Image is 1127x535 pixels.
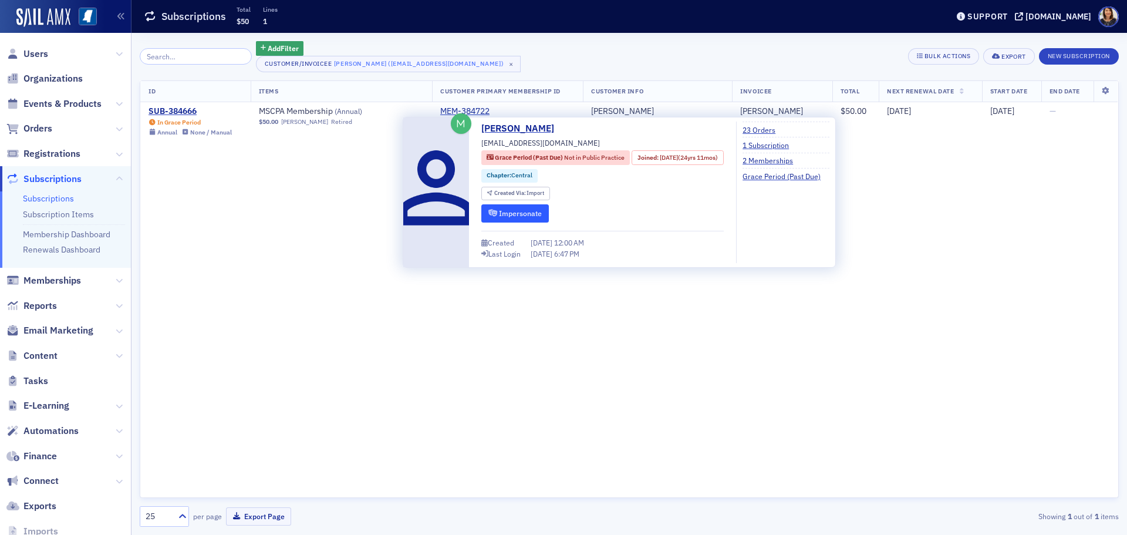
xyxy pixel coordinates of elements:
a: [PERSON_NAME] [281,118,328,126]
span: Invoicee [740,87,771,95]
button: Impersonate [481,204,549,223]
span: Registrations [23,147,80,160]
a: [PERSON_NAME] [481,122,563,136]
div: Grace Period (Past Due): Grace Period (Past Due): Not in Public Practice [481,150,630,165]
span: [DATE] [990,106,1014,116]
a: Organizations [6,72,83,85]
button: New Subscription [1039,48,1119,65]
span: Events & Products [23,97,102,110]
span: Profile [1098,6,1119,27]
span: 6:47 PM [554,249,579,258]
a: Reports [6,300,57,312]
div: Support [967,11,1008,22]
span: MSCPA Membership [259,106,407,117]
div: [DOMAIN_NAME] [1025,11,1091,22]
span: Exports [23,500,56,513]
a: Membership Dashboard [23,229,110,240]
a: Chapter:Central [487,171,532,180]
p: Total [237,5,251,14]
div: Created Via: Import [481,187,550,200]
span: Created Via : [494,189,527,197]
div: (24yrs 11mos) [660,153,718,163]
span: E-Learning [23,399,69,412]
a: MEM-384722 [440,106,490,117]
strong: 1 [1065,511,1074,521]
span: [EMAIL_ADDRESS][DOMAIN_NAME] [481,137,600,148]
span: Not in Public Practice [564,153,625,161]
a: Tasks [6,375,48,388]
span: [DATE] [531,238,554,247]
span: Customer Primary Membership ID [440,87,561,95]
a: Exports [6,500,56,513]
div: [PERSON_NAME] ([EMAIL_ADDRESS][DOMAIN_NAME]) [334,58,504,69]
button: Customer/Invoicee[PERSON_NAME] ([EMAIL_ADDRESS][DOMAIN_NAME])× [256,56,521,72]
span: Content [23,349,58,362]
button: Export [983,48,1034,65]
a: Events & Products [6,97,102,110]
div: 25 [146,510,171,523]
span: — [1050,106,1056,116]
a: SUB-384666 [149,106,232,117]
span: $50.00 [259,118,278,126]
span: Add Filter [268,43,299,53]
span: × [506,59,517,69]
a: Email Marketing [6,324,93,337]
label: per page [193,511,222,521]
span: Chapter : [487,171,511,179]
div: Created [488,240,514,246]
div: Import [494,190,545,197]
img: SailAMX [79,8,97,26]
a: [PERSON_NAME] [740,106,803,117]
span: Automations [23,425,79,438]
span: Items [259,87,279,95]
div: Bulk Actions [924,53,970,59]
span: 1 [263,16,267,26]
div: Export [1001,53,1025,60]
a: Automations [6,425,79,438]
a: MSCPA Membership (Annual) [259,106,407,117]
button: Export Page [226,507,291,526]
span: Tasks [23,375,48,388]
a: Grace Period (Past Due) Not in Public Practice [487,153,625,163]
a: Memberships [6,274,81,287]
button: Bulk Actions [908,48,979,65]
span: Start Date [990,87,1027,95]
span: Grace Period (Past Due) [495,153,564,161]
a: [PERSON_NAME] [591,106,654,117]
span: Julie Chism [740,106,824,117]
a: New Subscription [1039,50,1119,60]
span: Organizations [23,72,83,85]
span: Next Renewal Date [887,87,954,95]
a: E-Learning [6,399,69,412]
div: Annual [157,129,177,136]
a: View Homepage [70,8,97,28]
div: Showing out of items [801,511,1119,521]
a: Subscriptions [6,173,82,186]
a: 23 Orders [743,125,784,135]
a: Users [6,48,48,60]
a: Connect [6,475,59,487]
span: ( Annual ) [335,106,362,116]
span: Joined : [637,153,660,163]
span: Users [23,48,48,60]
span: [DATE] [660,153,678,161]
a: Finance [6,450,57,463]
span: Memberships [23,274,81,287]
div: In Grace Period [157,119,201,126]
span: Customer Info [591,87,643,95]
div: Last Login [488,251,521,257]
span: Reports [23,300,57,312]
span: Total [841,87,860,95]
strong: 1 [1092,511,1101,521]
button: AddFilter [256,41,304,56]
div: Chapter: [481,169,538,183]
span: Orders [23,122,52,135]
img: SailAMX [16,8,70,27]
input: Search… [140,48,252,65]
a: Subscriptions [23,193,74,204]
p: Lines [263,5,278,14]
